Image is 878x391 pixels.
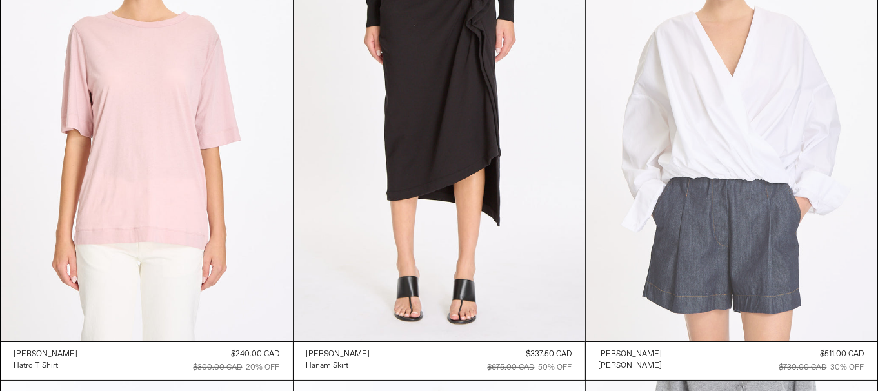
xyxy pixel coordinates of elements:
[831,362,864,374] div: 30% OFF
[232,348,280,360] div: $240.00 CAD
[599,349,663,360] div: [PERSON_NAME]
[488,362,535,374] div: $675.00 CAD
[526,348,572,360] div: $337.50 CAD
[306,360,370,372] a: Hanam Skirt
[246,362,280,374] div: 20% OFF
[14,348,78,360] a: [PERSON_NAME]
[599,361,663,372] div: [PERSON_NAME]
[306,349,370,360] div: [PERSON_NAME]
[779,362,827,374] div: $730.00 CAD
[306,348,370,360] a: [PERSON_NAME]
[539,362,572,374] div: 50% OFF
[306,361,349,372] div: Hanam Skirt
[194,362,243,374] div: $300.00 CAD
[14,360,78,372] a: Hatro T-Shirt
[14,349,78,360] div: [PERSON_NAME]
[821,348,864,360] div: $511.00 CAD
[599,348,663,360] a: [PERSON_NAME]
[14,361,59,372] div: Hatro T-Shirt
[599,360,663,372] a: [PERSON_NAME]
